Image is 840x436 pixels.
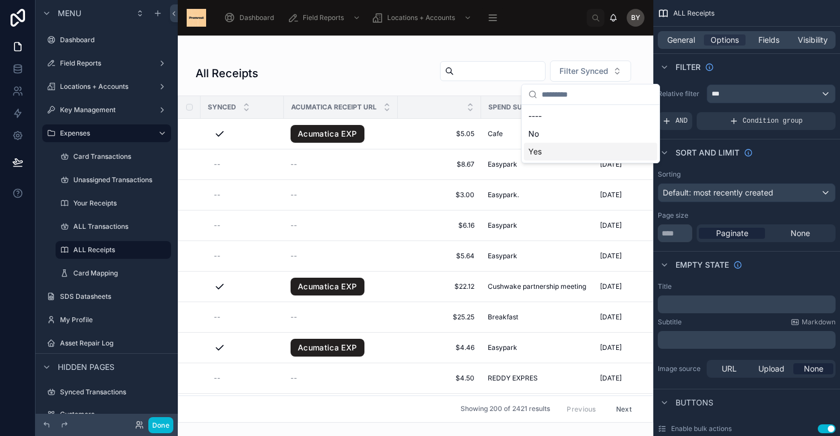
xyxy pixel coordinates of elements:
[291,125,391,143] a: Acumatica EXP
[488,374,538,383] span: REDDY EXPRES
[303,13,344,22] span: Field Reports
[404,221,474,230] a: $6.16
[600,313,622,322] span: [DATE]
[488,191,519,199] span: Easypark.
[284,8,366,28] a: Field Reports
[673,9,714,18] span: ALL Receipts
[404,160,474,169] a: $8.67
[658,318,682,327] label: Subtitle
[488,313,587,322] a: Breakfast
[60,36,169,44] label: Dashboard
[291,160,391,169] a: --
[600,282,622,291] span: [DATE]
[488,221,517,230] span: Easypark
[56,218,171,235] a: ALL Transactions
[559,66,608,77] span: Filter Synced
[658,295,836,313] div: scrollable content
[488,343,517,352] span: Easypark
[658,183,836,202] button: Default: most recently created
[60,59,153,68] label: Field Reports
[550,61,631,82] button: Select Button
[60,82,153,91] label: Locations + Accounts
[42,405,171,423] a: Customers
[58,362,114,373] span: Hidden pages
[368,8,477,28] a: Locations + Accounts
[42,311,171,329] a: My Profile
[56,194,171,212] a: Your Receipts
[488,313,518,322] span: Breakfast
[60,106,153,114] label: Key Management
[404,374,474,383] a: $4.50
[743,117,803,126] span: Condition group
[42,124,171,142] a: Expenses
[758,34,779,46] span: Fields
[214,313,277,322] a: --
[60,410,169,419] label: Customers
[291,191,391,199] a: --
[187,9,206,27] img: App logo
[798,34,828,46] span: Visibility
[214,313,221,322] span: --
[658,331,836,349] div: scrollable content
[488,374,587,383] a: REDDY EXPRES
[658,282,672,291] label: Title
[60,388,169,397] label: Synced Transactions
[524,125,657,143] div: No
[600,191,622,199] span: [DATE]
[42,383,171,401] a: Synced Transactions
[239,13,274,22] span: Dashboard
[291,160,297,169] span: --
[291,103,377,112] span: Acumatica Receipt URL
[711,34,739,46] span: Options
[600,221,670,230] a: [DATE]
[291,278,391,295] a: Acumatica EXP
[56,264,171,282] a: Card Mapping
[196,66,258,81] h1: All Receipts
[404,313,474,322] span: $25.25
[600,252,622,260] span: [DATE]
[404,282,474,291] a: $22.12
[56,241,171,259] a: ALL Receipts
[215,6,587,30] div: scrollable content
[291,221,297,230] span: --
[73,152,169,161] label: Card Transactions
[676,147,739,158] span: Sort And Limit
[658,170,681,179] label: Sorting
[488,282,587,291] a: Cushwake partnership meeting
[291,339,391,357] a: Acumatica EXP
[291,374,391,383] a: --
[221,8,282,28] a: Dashboard
[488,129,503,138] span: Cafe
[802,318,836,327] span: Markdown
[404,343,474,352] span: $4.46
[214,191,221,199] span: --
[600,313,670,322] a: [DATE]
[404,252,474,260] span: $5.64
[600,191,670,199] a: [DATE]
[716,228,748,239] span: Paginate
[291,339,364,357] a: Acumatica EXP
[600,252,670,260] a: [DATE]
[791,228,810,239] span: None
[214,221,277,230] a: --
[488,103,549,112] span: Spend Summary
[56,148,171,166] a: Card Transactions
[60,129,149,138] label: Expenses
[608,400,639,418] button: Next
[488,252,517,260] span: Easypark
[291,252,297,260] span: --
[524,107,657,125] div: ----
[600,374,670,383] a: [DATE]
[522,105,659,163] div: Suggestions
[658,89,702,98] label: Relative filter
[42,101,171,119] a: Key Management
[148,417,173,433] button: Done
[291,125,364,143] a: Acumatica EXP
[42,31,171,49] a: Dashboard
[722,363,737,374] span: URL
[600,343,622,352] span: [DATE]
[58,8,81,19] span: Menu
[600,282,670,291] a: [DATE]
